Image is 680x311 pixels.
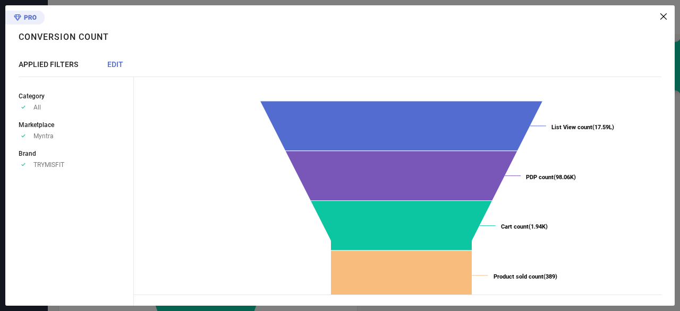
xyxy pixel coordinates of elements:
span: TRYMISFIT [33,161,64,169]
span: Marketplace [19,121,54,129]
tspan: Product sold count [494,273,543,280]
span: Brand [19,150,36,157]
text: (17.59L) [551,124,614,131]
tspan: List View count [551,124,592,131]
tspan: PDP count [526,174,554,181]
h1: Conversion Count [19,32,109,42]
text: (98.06K) [526,174,576,181]
span: EDIT [107,60,123,69]
div: Premium [5,11,45,27]
text: (1.94K) [501,223,548,230]
tspan: Cart count [501,223,529,230]
text: (389) [494,273,557,280]
span: APPLIED FILTERS [19,60,78,69]
span: Category [19,93,45,100]
span: All [33,104,41,111]
span: Myntra [33,132,54,140]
